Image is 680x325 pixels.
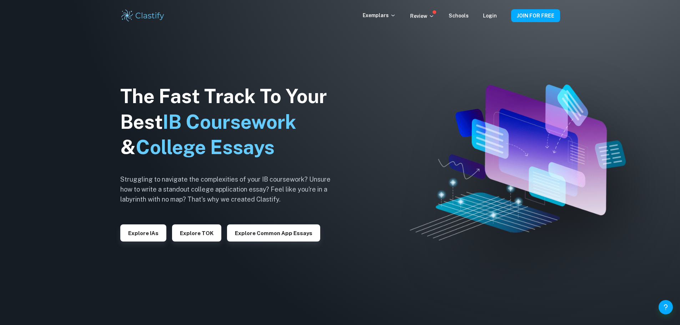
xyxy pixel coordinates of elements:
h1: The Fast Track To Your Best & [120,83,342,161]
button: Explore Common App essays [227,224,320,242]
img: Clastify logo [120,9,166,23]
img: Clastify hero [410,85,626,240]
button: Help and Feedback [659,300,673,314]
a: Schools [449,13,469,19]
a: Explore Common App essays [227,229,320,236]
a: Login [483,13,497,19]
p: Review [410,12,434,20]
p: Exemplars [363,11,396,19]
button: JOIN FOR FREE [511,9,560,22]
a: Explore IAs [120,229,166,236]
h6: Struggling to navigate the complexities of your IB coursework? Unsure how to write a standout col... [120,174,342,204]
button: Explore IAs [120,224,166,242]
span: IB Coursework [163,111,296,133]
a: Explore TOK [172,229,221,236]
span: College Essays [136,136,274,158]
button: Explore TOK [172,224,221,242]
